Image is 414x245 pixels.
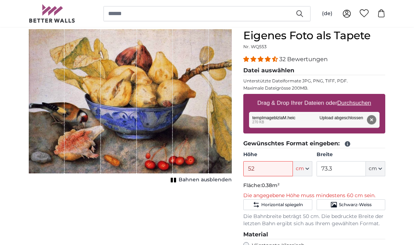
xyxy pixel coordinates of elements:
label: Drag & Drop Ihrer Dateien oder [254,96,374,110]
p: Fläche: [243,182,385,189]
button: cm [366,161,385,176]
div: 1 of 1 [29,29,232,185]
span: 4.31 stars [243,56,279,63]
span: 0.38m² [262,182,280,189]
p: Maximale Dateigrösse 200MB. [243,85,385,91]
span: 32 Bewertungen [279,56,328,63]
u: Durchsuchen [337,100,371,106]
p: Die angegebene Höhe muss mindestens 60 cm sein. [243,192,385,199]
h1: Eigenes Foto als Tapete [243,29,385,42]
button: (de) [316,7,338,20]
span: cm [369,165,377,172]
span: Bahnen ausblenden [179,176,232,183]
p: Unterstützte Dateiformate JPG, PNG, TIFF, PDF. [243,78,385,84]
span: cm [296,165,304,172]
p: Die Bahnbreite beträgt 50 cm. Die bedruckte Breite der letzten Bahn ergibt sich aus Ihrem gewählt... [243,213,385,227]
span: Horizontal spiegeln [261,202,303,208]
button: Horizontal spiegeln [243,199,312,210]
button: cm [293,161,312,176]
legend: Datei auswählen [243,66,385,75]
img: Betterwalls [29,4,75,23]
span: Schwarz-Weiss [339,202,372,208]
label: Breite [317,151,385,158]
span: Nr. WQ553 [243,44,267,49]
button: Bahnen ausblenden [169,175,232,185]
legend: Gewünschtes Format eingeben: [243,139,385,148]
legend: Material [243,230,385,239]
label: Höhe [243,151,312,158]
button: Schwarz-Weiss [317,199,385,210]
